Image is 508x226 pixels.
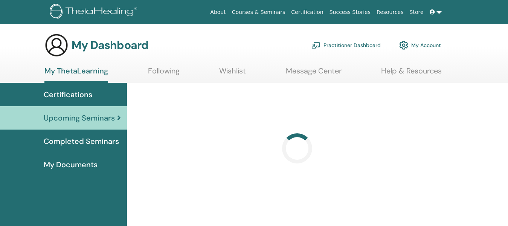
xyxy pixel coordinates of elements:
[207,5,229,19] a: About
[44,159,98,170] span: My Documents
[44,89,92,100] span: Certifications
[219,66,246,81] a: Wishlist
[44,33,69,57] img: generic-user-icon.jpg
[229,5,288,19] a: Courses & Seminars
[311,37,381,53] a: Practitioner Dashboard
[399,37,441,53] a: My Account
[399,39,408,52] img: cog.svg
[288,5,326,19] a: Certification
[44,112,115,124] span: Upcoming Seminars
[326,5,374,19] a: Success Stories
[381,66,442,81] a: Help & Resources
[374,5,407,19] a: Resources
[407,5,427,19] a: Store
[44,66,108,83] a: My ThetaLearning
[72,38,148,52] h3: My Dashboard
[44,136,119,147] span: Completed Seminars
[286,66,342,81] a: Message Center
[50,4,140,21] img: logo.png
[311,42,320,49] img: chalkboard-teacher.svg
[148,66,180,81] a: Following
